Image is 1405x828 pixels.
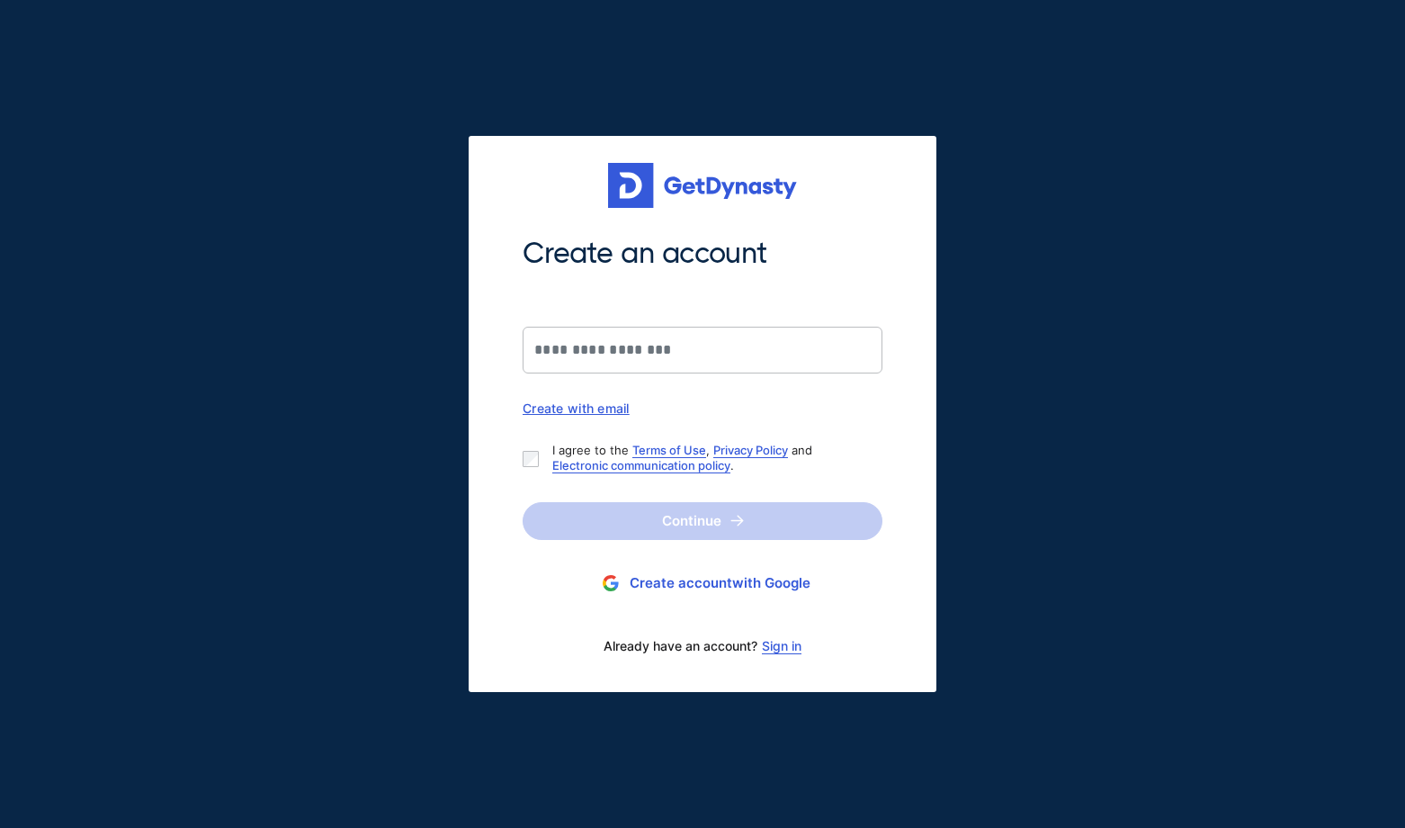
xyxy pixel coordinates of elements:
p: I agree to the , and . [552,443,868,473]
a: Privacy Policy [713,443,788,457]
a: Sign in [762,639,801,653]
a: Terms of Use [632,443,706,457]
div: Create with email [523,400,882,416]
img: Get started for free with Dynasty Trust Company [608,163,797,208]
span: Create an account [523,235,882,273]
button: Create accountwith Google [523,567,882,600]
a: Electronic communication policy [552,458,730,472]
div: Already have an account? [523,627,882,665]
